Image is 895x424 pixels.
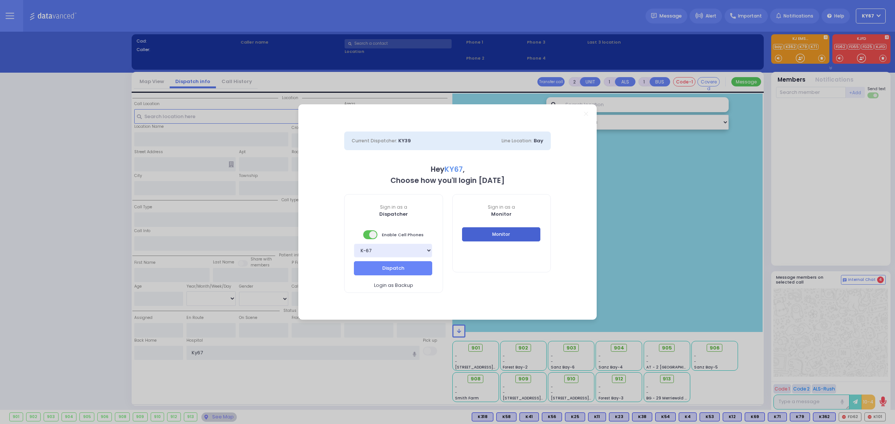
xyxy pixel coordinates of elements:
[502,137,533,144] span: Line Location:
[453,204,551,211] span: Sign in as a
[445,164,463,174] span: KY67
[363,230,424,240] span: Enable Cell Phones
[379,211,408,218] b: Dispatcher
[354,261,432,275] button: Dispatch
[398,137,411,144] span: KY39
[491,211,512,218] b: Monitor
[534,137,543,144] span: Bay
[462,227,540,241] button: Monitor
[390,175,505,186] b: Choose how you'll login [DATE]
[584,112,588,116] a: Close
[352,137,397,144] span: Current Dispatcher:
[345,204,443,211] span: Sign in as a
[374,282,413,289] span: Login as Backup
[431,164,465,174] b: Hey ,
